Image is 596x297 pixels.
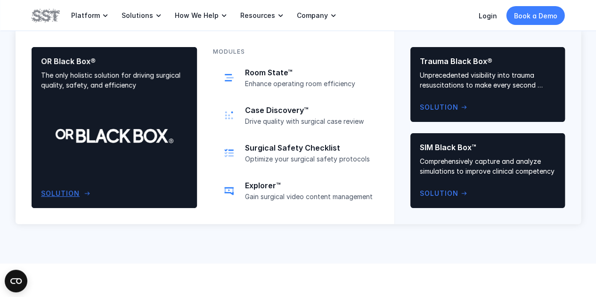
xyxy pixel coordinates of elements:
p: OR Black Box® [41,56,188,66]
a: checklist iconSurgical Safety ChecklistOptimize your surgical safety protocols [213,137,378,169]
p: Gain surgical video content management [245,193,373,201]
p: Trauma Black Box® [420,56,555,66]
a: video iconExplorer™Gain surgical video content management [213,175,378,207]
a: OR Black Box®The only holistic solution for driving surgical quality, safety, and efficiencySolut... [32,47,197,208]
p: Explorer™ [245,181,373,191]
a: SIM Black Box™Comprehensively capture and analyze simulations to improve clinical competencySolut... [410,133,565,208]
span: arrow_right_alt [460,190,468,197]
p: Solution [420,188,458,199]
p: Surgical Safety Checklist [245,143,373,153]
img: schedule icon [222,71,236,84]
p: Enhance operating room efficiency [245,80,373,88]
p: Unprecedented visibility into trauma resuscitations to make every second count [420,70,555,90]
img: checklist icon [222,146,236,160]
p: SIM Black Box™ [420,143,555,153]
p: How We Help [175,11,219,20]
a: Trauma Black Box®Unprecedented visibility into trauma resuscitations to make every second countSo... [410,47,565,122]
p: Case Discovery™ [245,105,373,115]
a: Login [479,12,497,20]
p: The only holistic solution for driving surgical quality, safety, and efficiency [41,70,188,90]
p: MODULES [213,47,245,56]
p: Solution [420,102,458,112]
a: collection of dots iconCase Discovery™Drive quality with surgical case review [213,99,378,131]
p: Optimize your surgical safety protocols [245,155,373,163]
a: schedule iconRoom State™Enhance operating room efficiency [213,62,378,94]
p: Solutions [122,11,153,20]
p: Book a Demo [514,11,557,21]
img: video icon [222,184,236,197]
button: Open CMP widget [5,270,27,292]
p: Comprehensively capture and analyze simulations to improve clinical competency [420,156,555,176]
img: SST logo [32,8,60,24]
p: Company [297,11,328,20]
p: Drive quality with surgical case review [245,117,373,126]
p: Platform [71,11,100,20]
p: Solution [41,188,80,199]
p: Room State™ [245,68,373,78]
img: collection of dots icon [222,109,236,122]
span: arrow_right_alt [83,190,91,197]
p: Resources [240,11,275,20]
span: arrow_right_alt [460,104,468,111]
a: Book a Demo [506,6,565,25]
